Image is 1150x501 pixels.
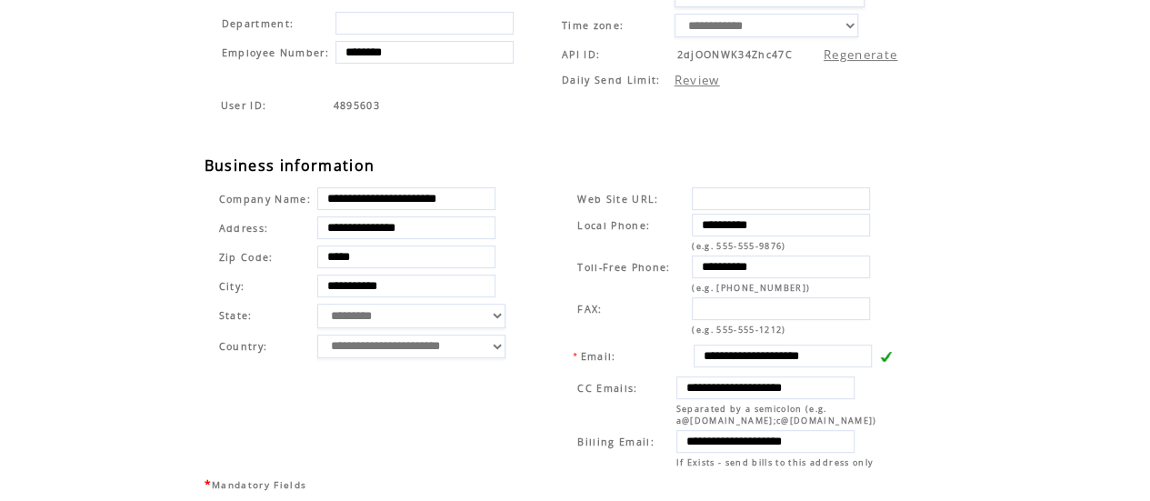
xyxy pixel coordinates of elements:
[219,309,311,322] span: State:
[334,99,380,112] span: Indicates the agent code for sign up page with sales agent or reseller tracking code
[577,261,670,274] span: Toll-Free Phone:
[581,350,616,363] span: Email:
[577,219,650,232] span: Local Phone:
[219,193,311,205] span: Company Name:
[219,340,268,353] span: Country:
[692,282,810,294] span: (e.g. [PHONE_NUMBER])
[577,303,602,316] span: FAX:
[879,350,892,363] img: v.gif
[205,155,375,175] span: Business information
[219,251,274,264] span: Zip Code:
[577,436,655,448] span: Billing Email:
[212,478,306,491] span: Mandatory Fields
[562,19,624,32] span: Time zone:
[677,48,793,61] span: 2djOONWK34Zhc47C
[222,17,295,30] span: Department:
[562,48,600,61] span: API ID:
[222,46,329,59] span: Employee Number:
[562,74,661,86] span: Daily Send Limit:
[676,403,877,426] span: Separated by a semicolon (e.g. a@[DOMAIN_NAME];c@[DOMAIN_NAME])
[675,72,720,88] a: Review
[824,46,897,63] a: Regenerate
[692,240,785,252] span: (e.g. 555-555-9876)
[221,99,267,112] span: Indicates the agent code for sign up page with sales agent or reseller tracking code
[692,324,785,336] span: (e.g. 555-555-1212)
[676,456,874,468] span: If Exists - send bills to this address only
[219,280,245,293] span: City:
[577,193,658,205] span: Web Site URL:
[219,222,269,235] span: Address:
[577,382,637,395] span: CC Emails:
